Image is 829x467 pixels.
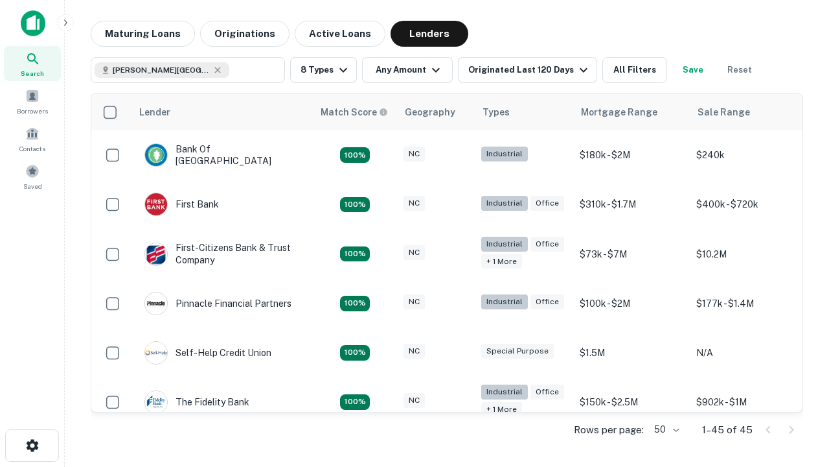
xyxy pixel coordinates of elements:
[21,68,44,78] span: Search
[391,21,468,47] button: Lenders
[145,144,167,166] img: picture
[530,385,564,400] div: Office
[530,196,564,211] div: Office
[91,21,195,47] button: Maturing Loans
[690,229,806,278] td: $10.2M
[690,94,806,130] th: Sale Range
[719,57,760,83] button: Reset
[481,147,528,162] div: Industrial
[475,94,573,130] th: Types
[321,105,388,119] div: Capitalize uses an advanced AI algorithm to match your search with the best lender. The match sco...
[23,181,42,191] span: Saved
[403,245,425,260] div: NC
[573,377,690,427] td: $150k - $2.5M
[481,196,528,211] div: Industrial
[602,57,667,83] button: All Filters
[113,64,210,76] span: [PERSON_NAME][GEOGRAPHIC_DATA], [GEOGRAPHIC_DATA]
[145,293,167,315] img: picture
[340,246,370,262] div: Matching Properties: 8, hasApolloMatch: undefined
[690,279,806,328] td: $177k - $1.4M
[340,147,370,163] div: Matching Properties: 8, hasApolloMatch: undefined
[403,196,425,211] div: NC
[4,121,61,156] a: Contacts
[690,377,806,427] td: $902k - $1M
[144,193,219,216] div: First Bank
[649,420,681,439] div: 50
[481,294,528,309] div: Industrial
[573,94,690,130] th: Mortgage Range
[340,296,370,311] div: Matching Properties: 11, hasApolloMatch: undefined
[340,345,370,361] div: Matching Properties: 10, hasApolloMatch: undefined
[403,294,425,309] div: NC
[17,106,48,116] span: Borrowers
[573,130,690,180] td: $180k - $2M
[405,104,455,120] div: Geography
[144,143,300,167] div: Bank Of [GEOGRAPHIC_DATA]
[690,180,806,229] td: $400k - $720k
[340,197,370,213] div: Matching Properties: 8, hasApolloMatch: undefined
[690,130,806,180] td: $240k
[139,104,170,120] div: Lender
[573,279,690,328] td: $100k - $2M
[290,57,357,83] button: 8 Types
[468,62,591,78] div: Originated Last 120 Days
[403,344,425,359] div: NC
[403,393,425,408] div: NC
[145,193,167,215] img: picture
[672,57,714,83] button: Save your search to get updates of matches that match your search criteria.
[362,57,453,83] button: Any Amount
[690,328,806,377] td: N/A
[4,84,61,119] a: Borrowers
[19,143,45,154] span: Contacts
[144,242,300,265] div: First-citizens Bank & Trust Company
[200,21,290,47] button: Originations
[340,394,370,410] div: Matching Properties: 13, hasApolloMatch: undefined
[573,180,690,229] td: $310k - $1.7M
[403,147,425,162] div: NC
[481,344,554,359] div: Special Purpose
[581,104,657,120] div: Mortgage Range
[321,105,385,119] h6: Match Score
[530,294,564,309] div: Office
[21,10,45,36] img: capitalize-icon.png
[481,385,528,400] div: Industrial
[145,391,167,413] img: picture
[4,46,61,81] a: Search
[530,237,564,252] div: Office
[702,422,753,438] p: 1–45 of 45
[397,94,475,130] th: Geography
[295,21,385,47] button: Active Loans
[573,229,690,278] td: $73k - $7M
[481,254,522,269] div: + 1 more
[481,402,522,417] div: + 1 more
[144,341,271,365] div: Self-help Credit Union
[483,104,510,120] div: Types
[574,422,644,438] p: Rows per page:
[573,328,690,377] td: $1.5M
[144,292,291,315] div: Pinnacle Financial Partners
[764,363,829,425] iframe: Chat Widget
[131,94,313,130] th: Lender
[313,94,397,130] th: Capitalize uses an advanced AI algorithm to match your search with the best lender. The match sco...
[458,57,597,83] button: Originated Last 120 Days
[4,159,61,194] a: Saved
[145,243,167,265] img: picture
[145,342,167,364] img: picture
[698,104,750,120] div: Sale Range
[481,237,528,252] div: Industrial
[144,390,249,414] div: The Fidelity Bank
